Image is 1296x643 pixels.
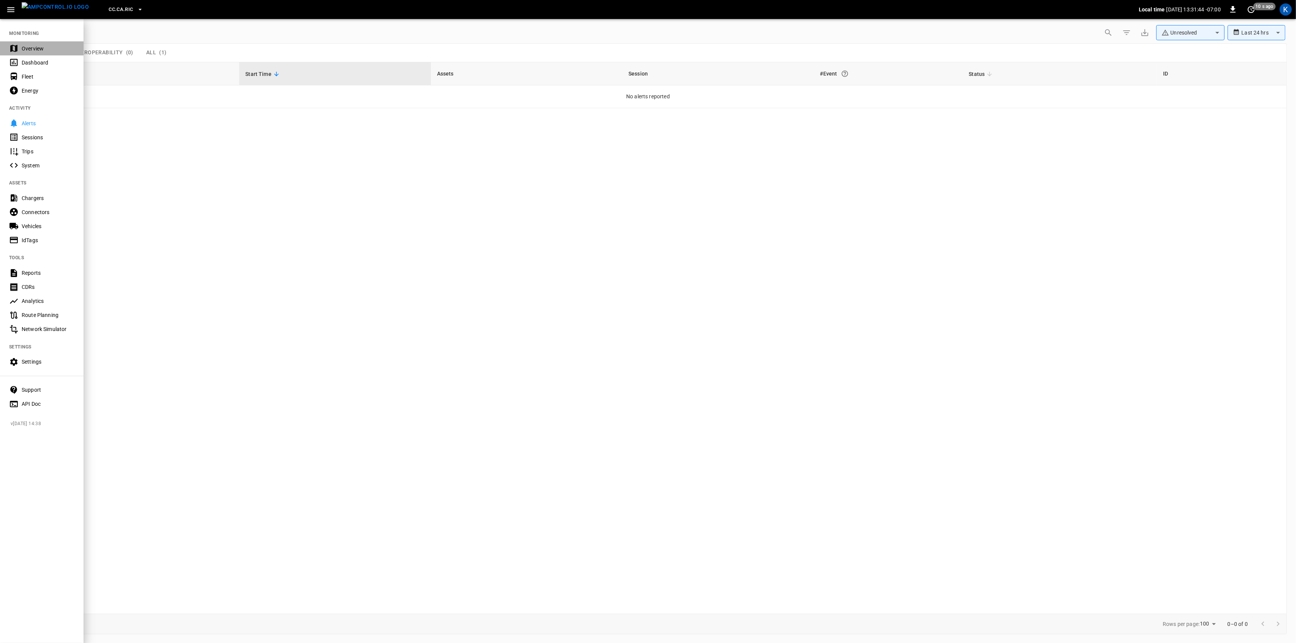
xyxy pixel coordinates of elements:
[22,162,74,169] div: System
[22,73,74,80] div: Fleet
[22,134,74,141] div: Sessions
[22,358,74,366] div: Settings
[22,400,74,408] div: API Doc
[22,45,74,52] div: Overview
[109,5,133,14] span: CC.CA.RIC
[22,311,74,319] div: Route Planning
[22,325,74,333] div: Network Simulator
[22,269,74,277] div: Reports
[1280,3,1292,16] div: profile-icon
[22,148,74,155] div: Trips
[22,208,74,216] div: Connectors
[11,420,77,428] span: v [DATE] 14:38
[22,87,74,95] div: Energy
[22,283,74,291] div: CDRs
[22,194,74,202] div: Chargers
[22,297,74,305] div: Analytics
[1253,3,1276,10] span: 10 s ago
[22,2,89,12] img: ampcontrol.io logo
[1139,6,1165,13] p: Local time
[22,120,74,127] div: Alerts
[1167,6,1221,13] p: [DATE] 13:31:44 -07:00
[22,59,74,66] div: Dashboard
[1245,3,1257,16] button: set refresh interval
[22,386,74,394] div: Support
[22,222,74,230] div: Vehicles
[22,236,74,244] div: IdTags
